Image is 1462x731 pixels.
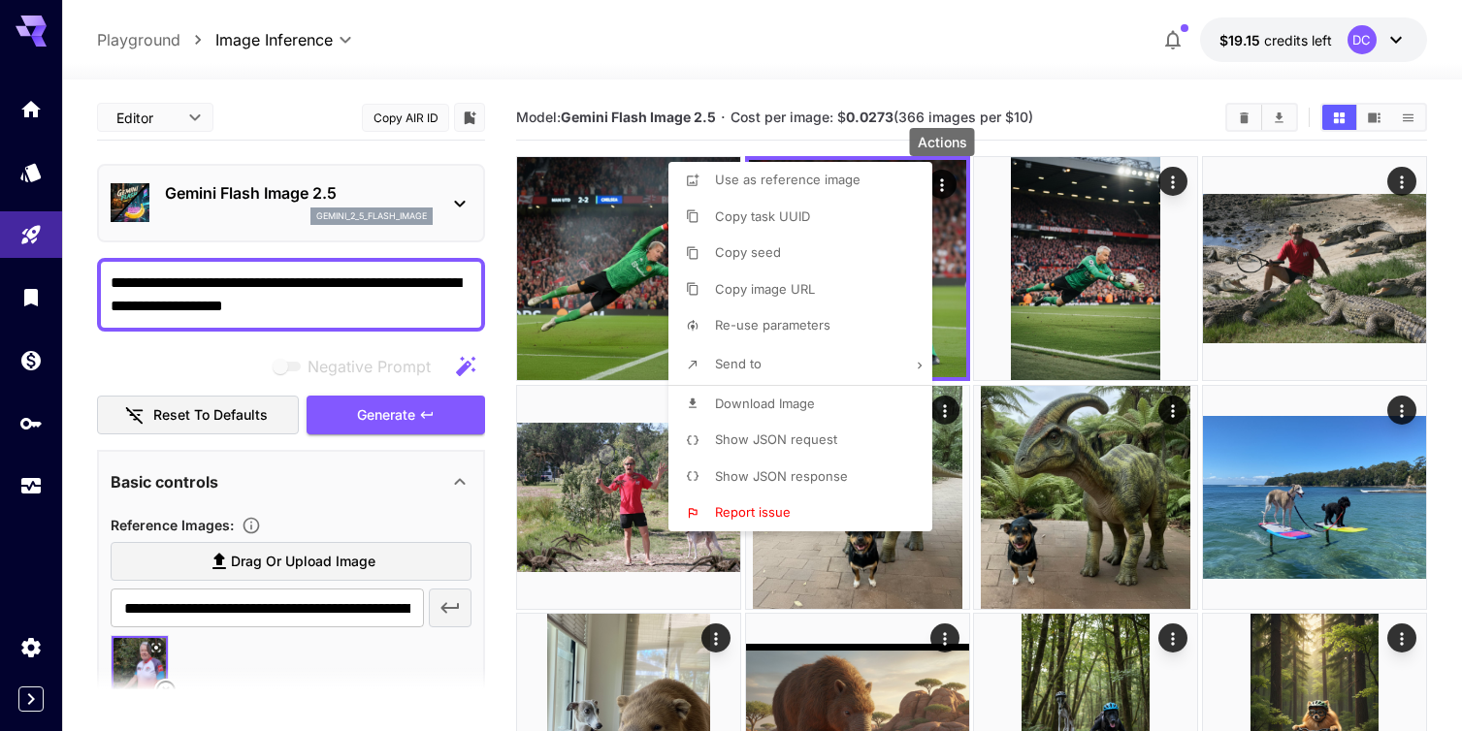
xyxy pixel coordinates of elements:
[715,281,815,297] span: Copy image URL
[715,504,791,520] span: Report issue
[715,244,781,260] span: Copy seed
[715,396,815,411] span: Download Image
[715,468,848,484] span: Show JSON response
[910,128,975,156] div: Actions
[715,431,837,447] span: Show JSON request
[715,208,810,224] span: Copy task UUID
[715,356,762,371] span: Send to
[715,172,861,187] span: Use as reference image
[715,317,830,333] span: Re-use parameters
